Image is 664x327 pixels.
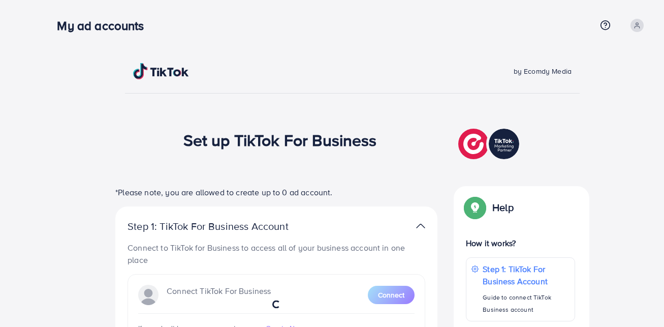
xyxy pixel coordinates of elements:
img: Popup guide [466,198,484,217]
h3: My ad accounts [57,18,152,33]
p: *Please note, you are allowed to create up to 0 ad account. [115,186,437,198]
p: Guide to connect TikTok Business account [483,291,570,316]
img: TikTok partner [416,219,425,233]
span: by Ecomdy Media [514,66,572,76]
h1: Set up TikTok For Business [183,130,377,150]
p: Help [492,201,514,214]
p: How it works? [466,237,575,249]
img: TikTok partner [458,126,522,162]
p: Step 1: TikTok For Business Account [128,220,321,232]
p: Step 1: TikTok For Business Account [483,263,570,287]
img: TikTok [133,63,189,79]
